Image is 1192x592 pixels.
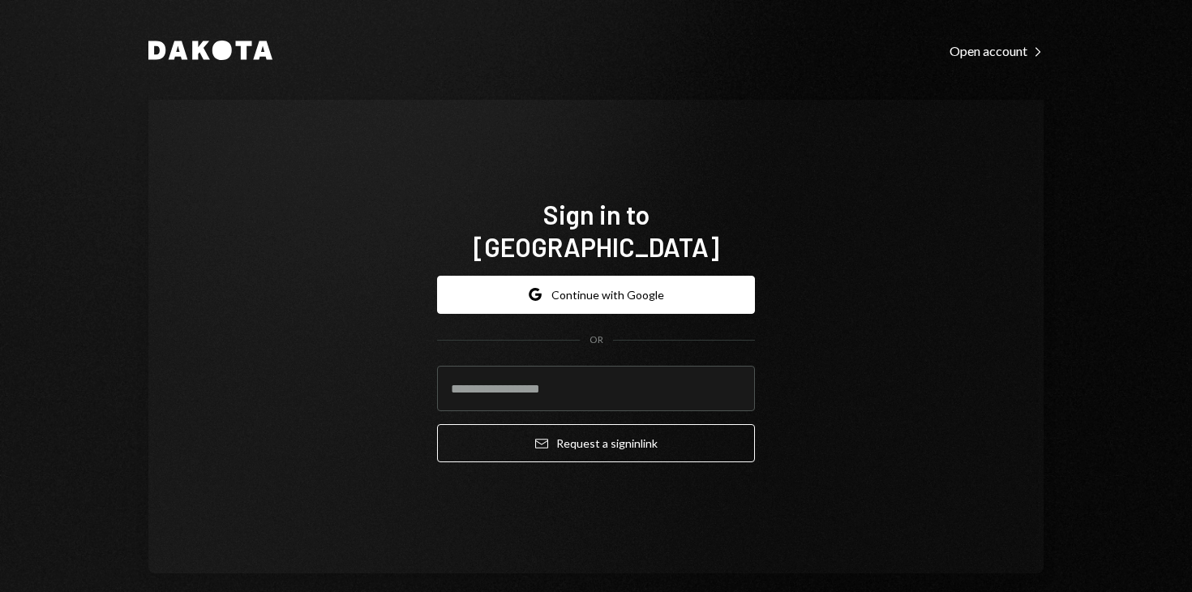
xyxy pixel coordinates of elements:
[950,43,1044,59] div: Open account
[437,198,755,263] h1: Sign in to [GEOGRAPHIC_DATA]
[437,424,755,462] button: Request a signinlink
[437,276,755,314] button: Continue with Google
[590,333,603,347] div: OR
[950,41,1044,59] a: Open account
